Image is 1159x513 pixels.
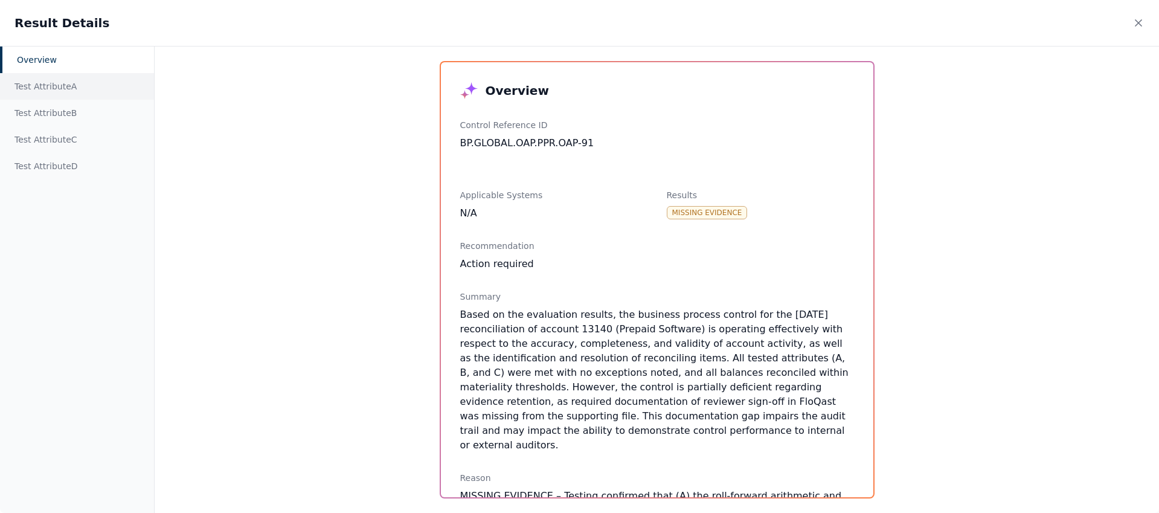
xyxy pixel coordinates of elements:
h2: Result Details [14,15,109,31]
div: Action required [460,257,854,271]
div: Results [667,189,854,201]
div: Recommendation [460,240,854,252]
div: BP.GLOBAL.OAP.PPR.OAP-91 [460,136,647,150]
div: Control Reference ID [460,119,647,131]
div: Applicable Systems [460,189,647,201]
div: Reason [460,472,854,484]
div: Summary [460,291,854,303]
h3: Overview [486,82,549,99]
p: Based on the evaluation results, the business process control for the [DATE] reconciliation of ac... [460,308,854,453]
div: Missing Evidence [667,206,748,219]
div: N/A [460,206,647,221]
